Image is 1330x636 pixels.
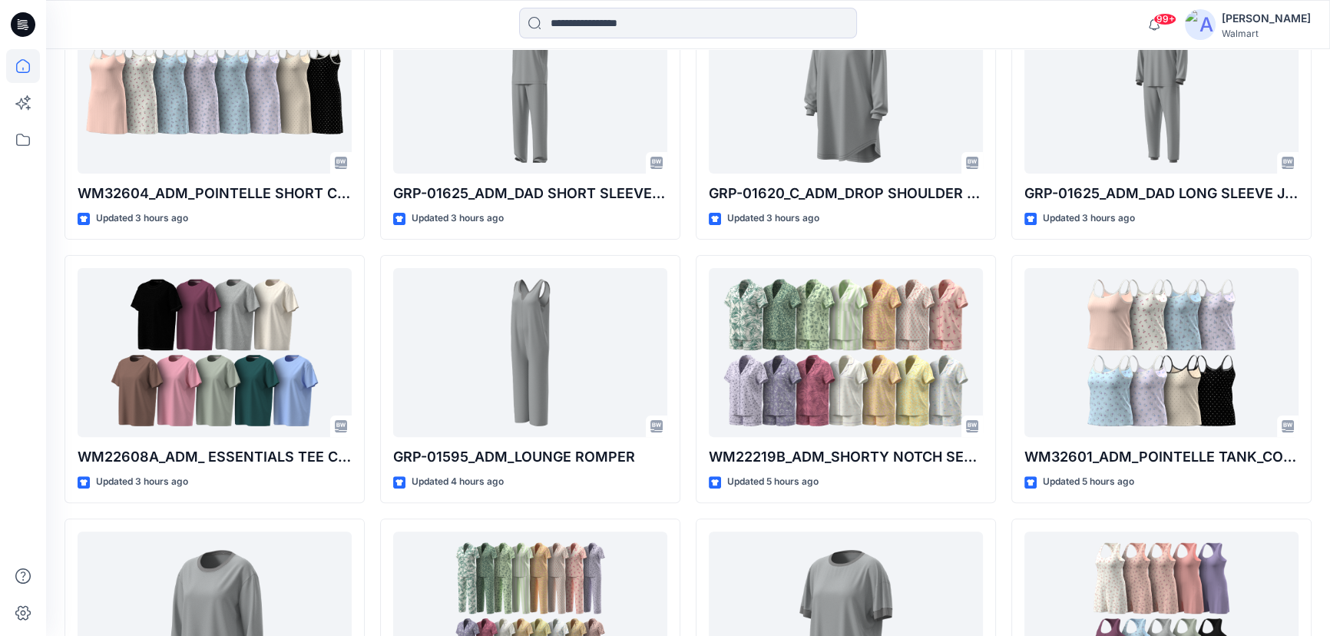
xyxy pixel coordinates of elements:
[1153,13,1176,25] span: 99+
[1024,446,1299,468] p: WM32601_ADM_POINTELLE TANK_COLORWAY
[393,446,667,468] p: GRP-01595_ADM_LOUNGE ROMPER
[727,210,819,227] p: Updated 3 hours ago
[78,5,352,174] a: WM32604_ADM_POINTELLE SHORT CHEMISE_COLORWAY
[1185,9,1216,40] img: avatar
[393,5,667,174] a: GRP-01625_ADM_DAD SHORT SLEEVE OPEN LEG
[78,183,352,204] p: WM32604_ADM_POINTELLE SHORT CHEMISE_COLORWAY
[393,268,667,438] a: GRP-01595_ADM_LOUNGE ROMPER
[393,183,667,204] p: GRP-01625_ADM_DAD SHORT SLEEVE OPEN LEG
[1043,474,1134,490] p: Updated 5 hours ago
[96,210,188,227] p: Updated 3 hours ago
[78,446,352,468] p: WM22608A_ADM_ ESSENTIALS TEE COLORWAY
[412,474,504,490] p: Updated 4 hours ago
[1043,210,1135,227] p: Updated 3 hours ago
[412,210,504,227] p: Updated 3 hours ago
[727,474,819,490] p: Updated 5 hours ago
[709,183,983,204] p: GRP-01620_C_ADM_DROP SHOULDER SKIMP_DEVELOPMENT
[709,268,983,438] a: WM22219B_ADM_SHORTY NOTCH SET_COLORWAY
[78,268,352,438] a: WM22608A_ADM_ ESSENTIALS TEE COLORWAY
[709,5,983,174] a: GRP-01620_C_ADM_DROP SHOULDER SKIMP_DEVELOPMENT
[1024,183,1299,204] p: GRP-01625_ADM_DAD LONG SLEEVE JOGGER
[1024,5,1299,174] a: GRP-01625_ADM_DAD LONG SLEEVE JOGGER
[1222,28,1311,39] div: Walmart
[709,446,983,468] p: WM22219B_ADM_SHORTY NOTCH SET_COLORWAY
[96,474,188,490] p: Updated 3 hours ago
[1222,9,1311,28] div: [PERSON_NAME]
[1024,268,1299,438] a: WM32601_ADM_POINTELLE TANK_COLORWAY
